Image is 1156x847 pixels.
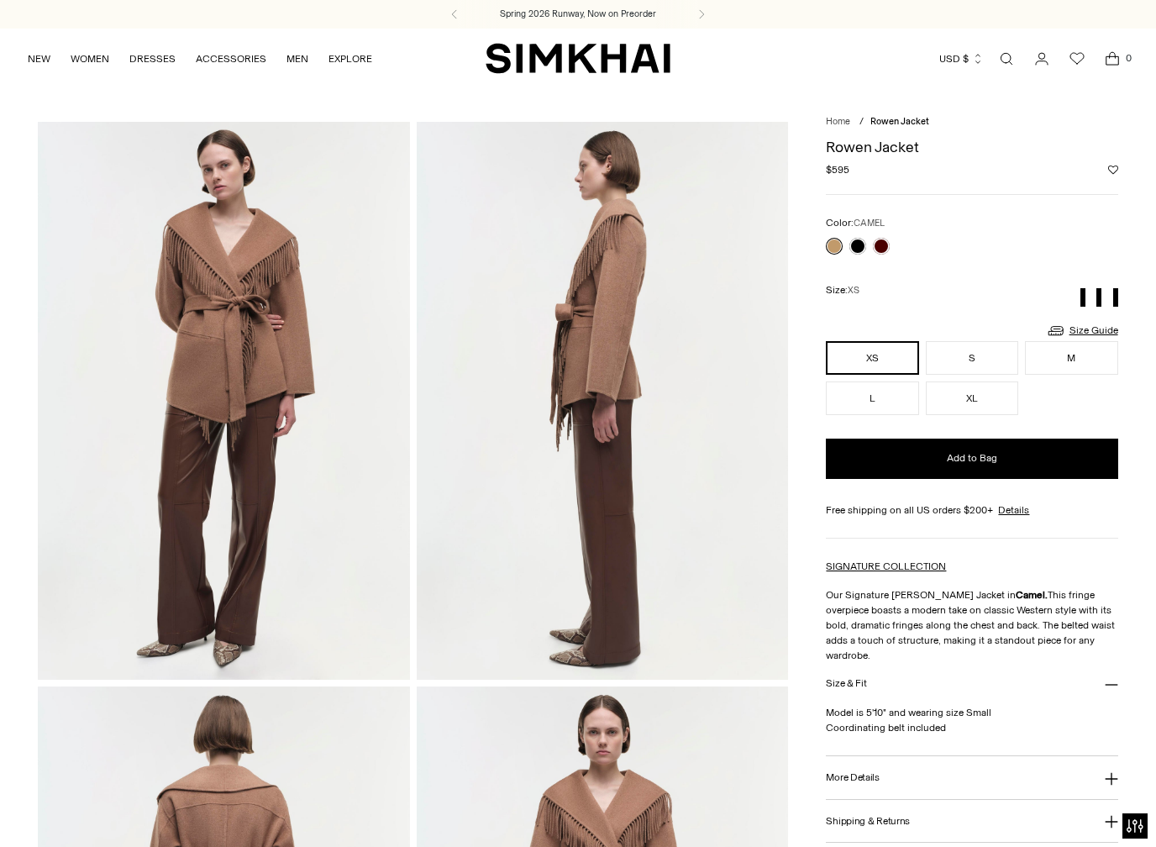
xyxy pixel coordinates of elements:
a: EXPLORE [328,40,372,77]
span: $595 [826,162,849,177]
a: Details [998,502,1029,518]
span: XS [848,285,859,296]
a: Open search modal [990,42,1023,76]
button: More Details [826,756,1117,799]
button: USD $ [939,40,984,77]
div: / [859,115,864,129]
h3: Size & Fit [826,678,866,689]
button: M [1025,341,1117,375]
span: 0 [1121,50,1136,66]
label: Color: [826,215,885,231]
a: SIGNATURE COLLECTION [826,560,946,572]
a: Home [826,116,850,127]
a: SIMKHAI [486,42,670,75]
button: L [826,381,918,415]
button: S [926,341,1018,375]
p: Our Signature [PERSON_NAME] Jacket in This fringe overpiece boasts a modern take on classic Weste... [826,587,1117,663]
span: CAMEL [854,218,885,229]
b: Camel. [1016,589,1048,601]
a: NEW [28,40,50,77]
a: Go to the account page [1025,42,1059,76]
nav: breadcrumbs [826,115,1117,129]
span: Add to Bag [947,451,997,466]
a: Open cart modal [1096,42,1129,76]
img: Rowen Jacket [417,122,788,679]
button: XS [826,341,918,375]
a: MEN [286,40,308,77]
button: Add to Bag [826,439,1117,479]
a: Size Guide [1046,320,1118,341]
label: Size: [826,282,859,298]
iframe: Sign Up via Text for Offers [13,783,169,834]
h3: More Details [826,772,879,783]
a: ACCESSORIES [196,40,266,77]
h3: Shipping & Returns [826,816,910,827]
button: Add to Wishlist [1108,165,1118,175]
p: Model is 5'10" and wearing size Small Coordinating belt included [826,705,1117,735]
div: Free shipping on all US orders $200+ [826,502,1117,518]
a: DRESSES [129,40,176,77]
a: Spring 2026 Runway, Now on Preorder [500,8,656,21]
img: Rowen Jacket [38,122,409,679]
button: Size & Fit [826,663,1117,706]
a: WOMEN [71,40,109,77]
span: Rowen Jacket [870,116,929,127]
button: XL [926,381,1018,415]
a: Wishlist [1060,42,1094,76]
h1: Rowen Jacket [826,139,1117,155]
button: Shipping & Returns [826,800,1117,843]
